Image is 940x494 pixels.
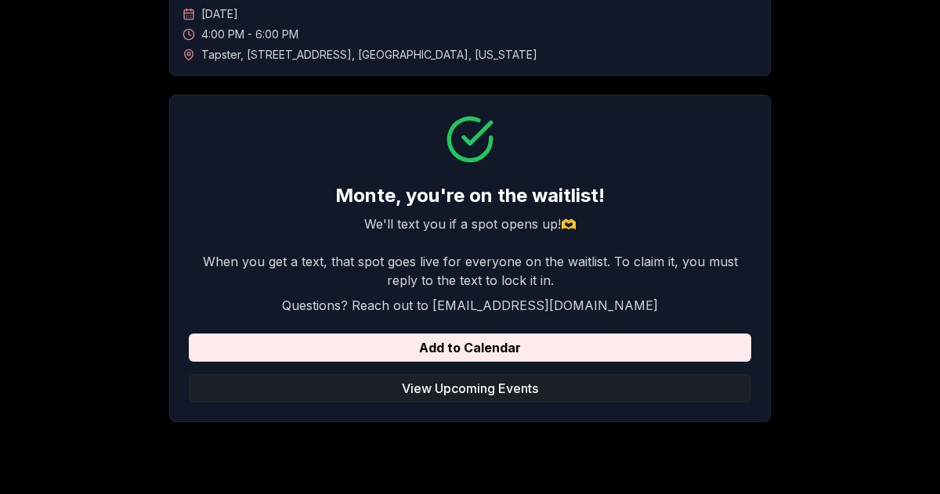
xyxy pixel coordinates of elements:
button: View Upcoming Events [189,374,751,402]
span: [DATE] [201,6,238,22]
h2: Monte , you're on the waitlist! [189,183,751,208]
p: When you get a text, that spot goes live for everyone on the waitlist. To claim it, you must repl... [189,252,751,290]
button: Add to Calendar [189,334,751,362]
p: We'll text you if a spot opens up!🫶 [189,215,751,233]
span: Tapster , [STREET_ADDRESS] , [GEOGRAPHIC_DATA] , [US_STATE] [201,47,537,63]
span: 4:00 PM - 6:00 PM [201,27,298,42]
p: Questions? Reach out to [EMAIL_ADDRESS][DOMAIN_NAME] [189,296,751,315]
